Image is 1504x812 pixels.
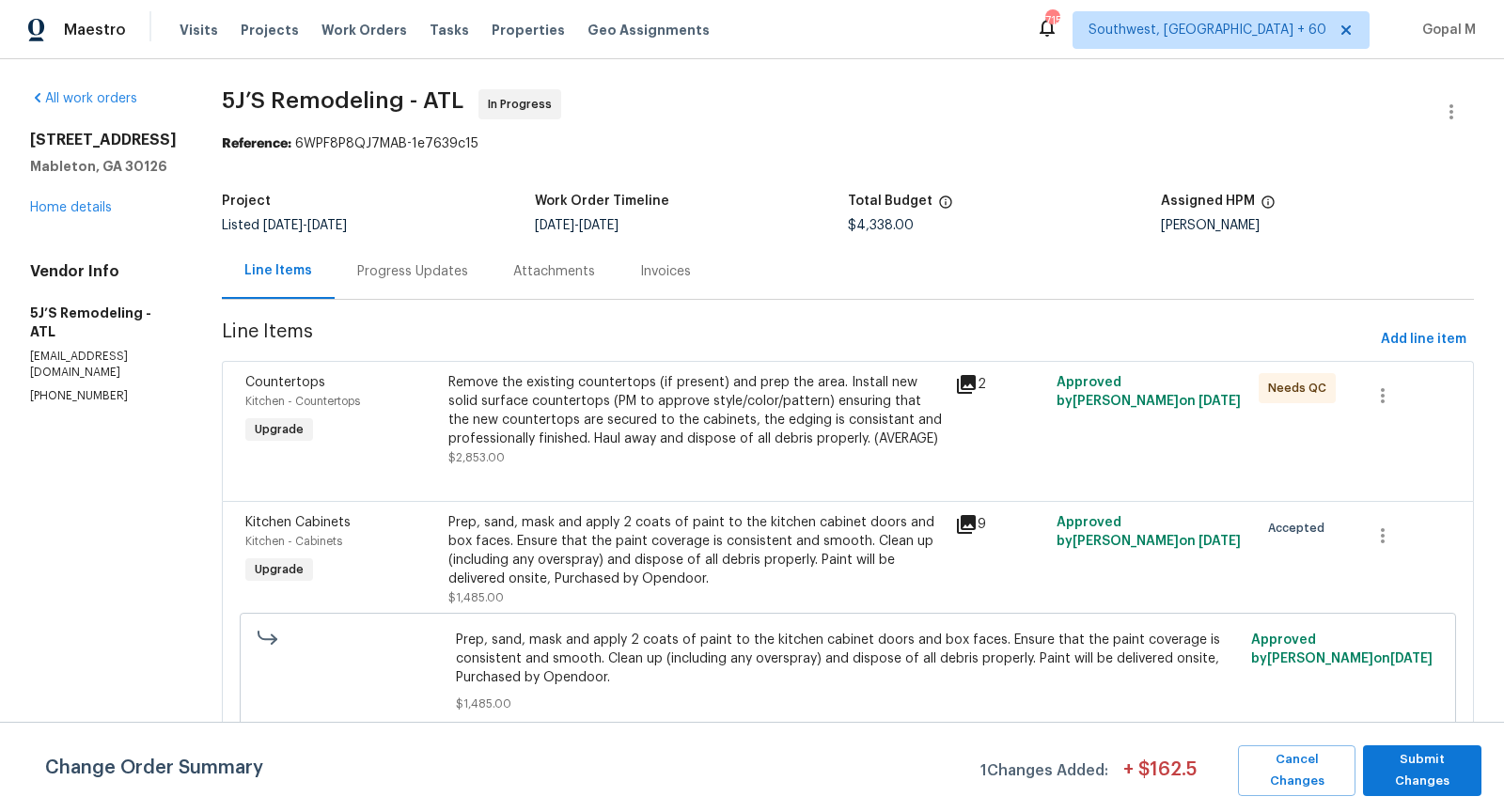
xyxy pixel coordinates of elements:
span: The hpm assigned to this work order. [1261,195,1276,219]
div: 6WPF8P8QJ7MAB-1e7639c15 [222,134,1474,153]
span: 1 Changes Added: [980,753,1108,796]
span: [DATE] [579,219,619,232]
h5: 5J’S Remodeling - ATL [30,304,177,341]
span: Kitchen Cabinets [245,516,351,529]
div: 715 [1045,11,1058,30]
h2: [STREET_ADDRESS] [30,131,177,149]
a: Home details [30,201,112,214]
div: 2 [955,373,1045,396]
div: [PERSON_NAME] [1161,219,1474,232]
span: Upgrade [247,560,311,579]
div: Progress Updates [357,262,468,281]
h5: Assigned HPM [1161,195,1255,208]
span: Line Items [222,322,1373,357]
span: Southwest, [GEOGRAPHIC_DATA] + 60 [1089,21,1326,39]
h4: Vendor Info [30,262,177,281]
span: [DATE] [535,219,574,232]
span: $4,338.00 [848,219,914,232]
span: $1,485.00 [448,592,504,603]
span: Needs QC [1268,379,1334,398]
span: [DATE] [1198,535,1241,548]
span: Work Orders [321,21,407,39]
button: Submit Changes [1363,745,1481,796]
span: Prep, sand, mask and apply 2 coats of paint to the kitchen cabinet doors and box faces. Ensure th... [456,631,1239,687]
h5: Mableton, GA 30126 [30,157,177,176]
button: Add line item [1373,322,1474,357]
span: Gopal M [1415,21,1476,39]
span: Upgrade [247,420,311,439]
span: Approved by [PERSON_NAME] on [1057,376,1241,408]
div: Prep, sand, mask and apply 2 coats of paint to the kitchen cabinet doors and box faces. Ensure th... [448,513,944,588]
h5: Project [222,195,271,208]
span: Projects [241,21,299,39]
span: In Progress [488,95,559,114]
span: - [535,219,619,232]
p: [EMAIL_ADDRESS][DOMAIN_NAME] [30,349,177,381]
span: - [263,219,347,232]
span: Add line item [1381,328,1466,351]
span: Change Order Summary [45,745,263,796]
span: The total cost of line items that have been proposed by Opendoor. This sum includes line items th... [938,195,953,219]
div: Attachments [513,262,595,281]
h5: Total Budget [848,195,932,208]
span: 5J’S Remodeling - ATL [222,89,463,112]
span: [DATE] [1198,395,1241,408]
b: Reference: [222,137,291,150]
span: Cancel Changes [1247,749,1345,792]
span: Properties [492,21,565,39]
div: Invoices [640,262,691,281]
span: [DATE] [1390,652,1433,665]
span: $2,853.00 [448,452,505,463]
span: Accepted [1268,519,1332,538]
span: + $ 162.5 [1123,760,1197,796]
span: Kitchen - Cabinets [245,536,342,547]
span: [DATE] [263,219,303,232]
div: Line Items [244,261,312,280]
span: Listed [222,219,347,232]
p: [PHONE_NUMBER] [30,388,177,404]
span: Submit Changes [1372,749,1472,792]
span: Visits [180,21,218,39]
span: Geo Assignments [587,21,710,39]
span: Kitchen - Countertops [245,396,360,407]
span: Maestro [64,21,126,39]
a: All work orders [30,92,137,105]
span: Approved by [PERSON_NAME] on [1057,516,1241,548]
div: Remove the existing countertops (if present) and prep the area. Install new solid surface counter... [448,373,944,448]
div: 9 [955,513,1045,536]
h5: Work Order Timeline [535,195,669,208]
button: Cancel Changes [1238,745,1355,796]
span: $1,485.00 [456,695,1239,713]
span: Tasks [430,23,469,37]
span: Countertops [245,376,325,389]
span: [DATE] [307,219,347,232]
span: Approved by [PERSON_NAME] on [1251,633,1433,665]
